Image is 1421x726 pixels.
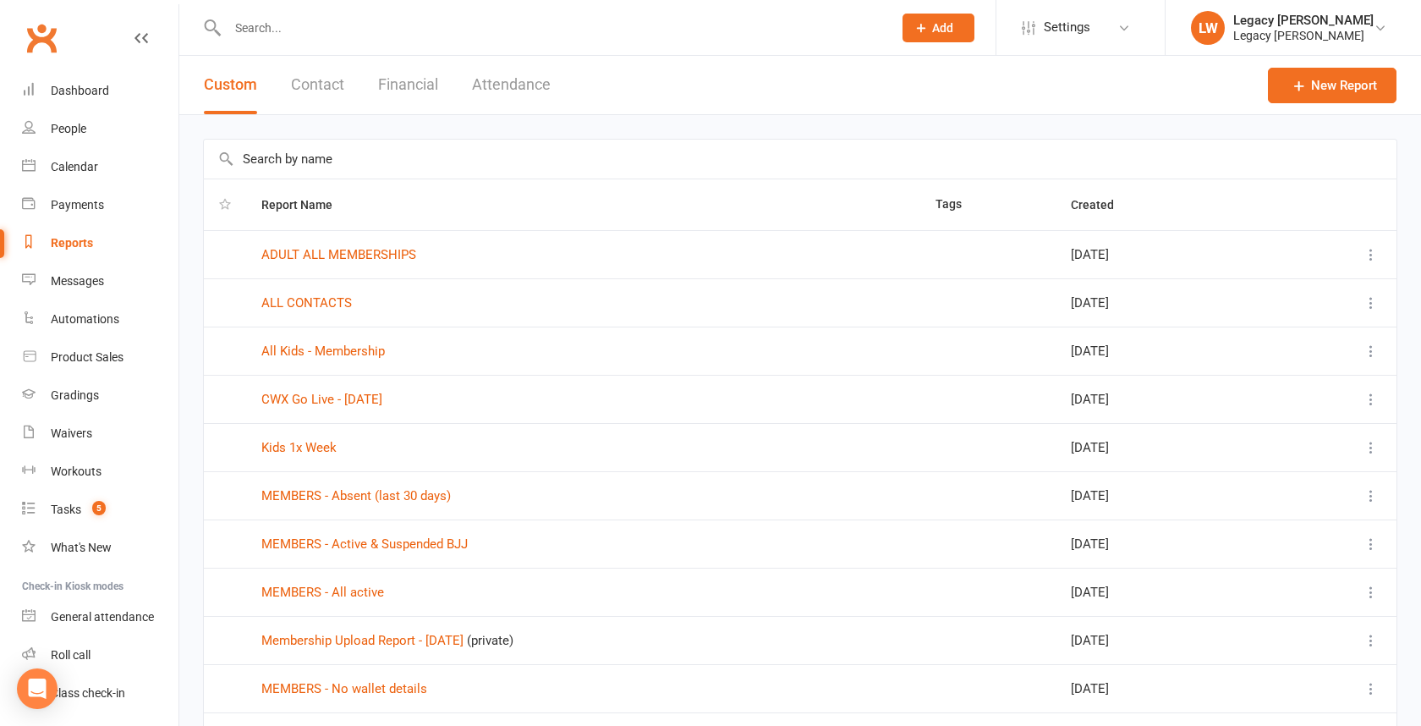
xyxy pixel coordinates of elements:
[261,536,468,552] a: MEMBERS - Active & Suspended BJJ
[92,501,106,515] span: 5
[261,633,464,648] a: Membership Upload Report - [DATE]
[51,503,81,516] div: Tasks
[51,465,101,478] div: Workouts
[1056,471,1276,520] td: [DATE]
[1191,11,1225,45] div: LW
[22,598,178,636] a: General attendance kiosk mode
[261,392,382,407] a: CWX Go Live - [DATE]
[1056,664,1276,712] td: [DATE]
[261,585,384,600] a: MEMBERS - All active
[51,312,119,326] div: Automations
[903,14,974,42] button: Add
[920,179,1056,230] th: Tags
[1056,423,1276,471] td: [DATE]
[51,648,91,662] div: Roll call
[51,610,154,624] div: General attendance
[22,415,178,453] a: Waivers
[1056,520,1276,568] td: [DATE]
[261,295,352,311] a: ALL CONTACTS
[22,674,178,712] a: Class kiosk mode
[51,426,92,440] div: Waivers
[51,541,112,554] div: What's New
[291,56,344,114] button: Contact
[261,344,385,359] a: All Kids - Membership
[22,262,178,300] a: Messages
[1056,616,1276,664] td: [DATE]
[1056,327,1276,375] td: [DATE]
[51,160,98,173] div: Calendar
[1268,68,1396,103] a: New Report
[22,148,178,186] a: Calendar
[51,198,104,212] div: Payments
[261,195,351,215] button: Report Name
[222,16,881,40] input: Search...
[22,186,178,224] a: Payments
[22,529,178,567] a: What's New
[204,140,1396,179] input: Search by name
[51,122,86,135] div: People
[22,338,178,377] a: Product Sales
[22,110,178,148] a: People
[378,56,438,114] button: Financial
[22,72,178,110] a: Dashboard
[204,56,257,114] button: Custom
[22,224,178,262] a: Reports
[932,21,953,35] span: Add
[1233,28,1374,43] div: Legacy [PERSON_NAME]
[261,488,451,503] a: MEMBERS - Absent (last 30 days)
[1056,568,1276,616] td: [DATE]
[22,636,178,674] a: Roll call
[261,198,351,212] span: Report Name
[1071,198,1133,212] span: Created
[1233,13,1374,28] div: Legacy [PERSON_NAME]
[472,56,551,114] button: Attendance
[51,388,99,402] div: Gradings
[1071,195,1133,215] button: Created
[17,668,58,709] div: Open Intercom Messenger
[51,350,123,364] div: Product Sales
[51,686,125,700] div: Class check-in
[22,377,178,415] a: Gradings
[1044,8,1090,47] span: Settings
[1056,230,1276,278] td: [DATE]
[261,440,337,455] a: Kids 1x Week
[467,633,513,648] span: (private)
[261,247,416,262] a: ADULT ALL MEMBERSHIPS
[22,453,178,491] a: Workouts
[1056,278,1276,327] td: [DATE]
[22,491,178,529] a: Tasks 5
[51,236,93,250] div: Reports
[1056,375,1276,423] td: [DATE]
[22,300,178,338] a: Automations
[20,17,63,59] a: Clubworx
[261,681,427,696] a: MEMBERS - No wallet details
[51,84,109,97] div: Dashboard
[51,274,104,288] div: Messages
